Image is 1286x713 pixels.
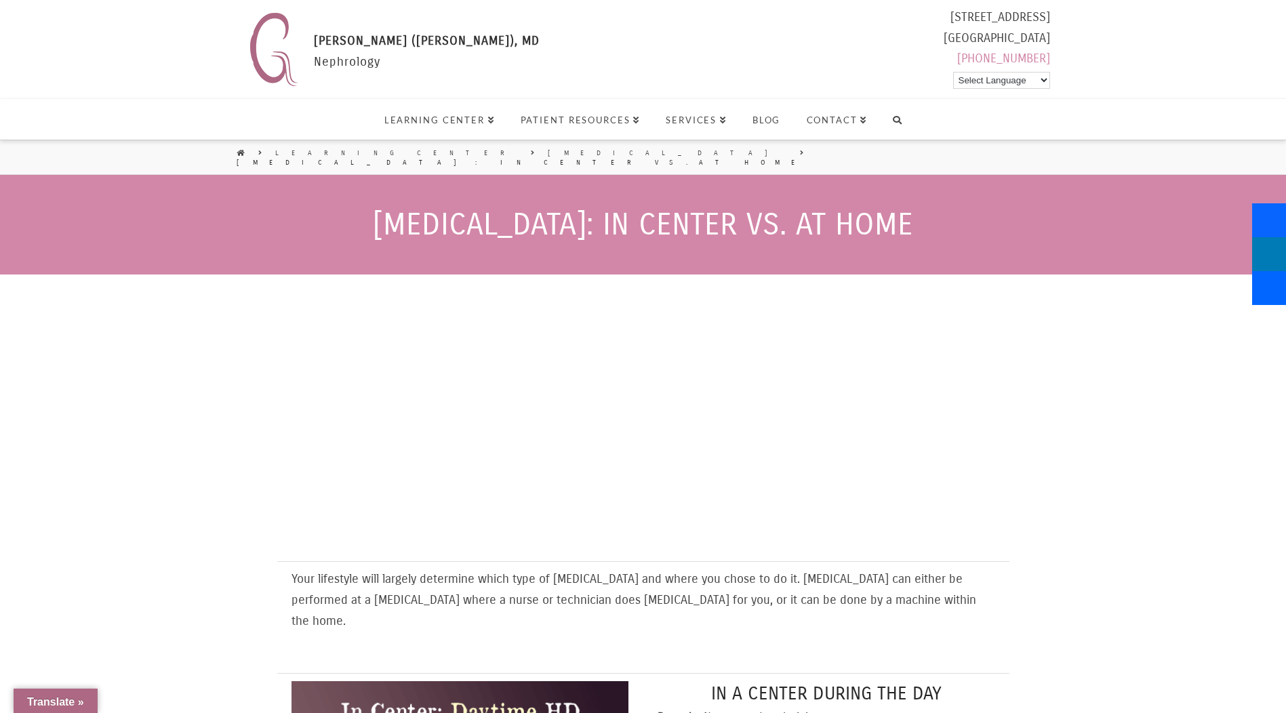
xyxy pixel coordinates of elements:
[1252,237,1286,271] a: LinkedIn
[314,30,540,91] div: Nephrology
[953,72,1050,89] select: Language Translate Widget
[243,7,304,91] img: Nephrology
[384,116,495,125] span: Learning Center
[793,99,880,140] a: Contact
[944,7,1050,75] div: [STREET_ADDRESS] [GEOGRAPHIC_DATA]
[739,99,793,140] a: Blog
[292,569,994,631] p: Your lifestyle will largely determine which type of [MEDICAL_DATA] and where you chose to do it. ...
[275,148,517,158] a: Learning Center
[371,99,507,140] a: Learning Center
[658,681,994,707] h5: In a center during the day
[807,116,868,125] span: Contact
[237,158,807,167] a: [MEDICAL_DATA]: In Center vs. At Home
[752,116,781,125] span: Blog
[1252,203,1286,237] a: Facebook
[314,33,540,48] span: [PERSON_NAME] ([PERSON_NAME]), MD
[507,99,653,140] a: Patient Resources
[521,116,640,125] span: Patient Resources
[652,99,739,140] a: Services
[27,696,84,708] span: Translate »
[957,51,1050,66] a: [PHONE_NUMBER]
[944,69,1050,91] div: Powered by
[548,148,786,158] a: [MEDICAL_DATA]
[666,116,727,125] span: Services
